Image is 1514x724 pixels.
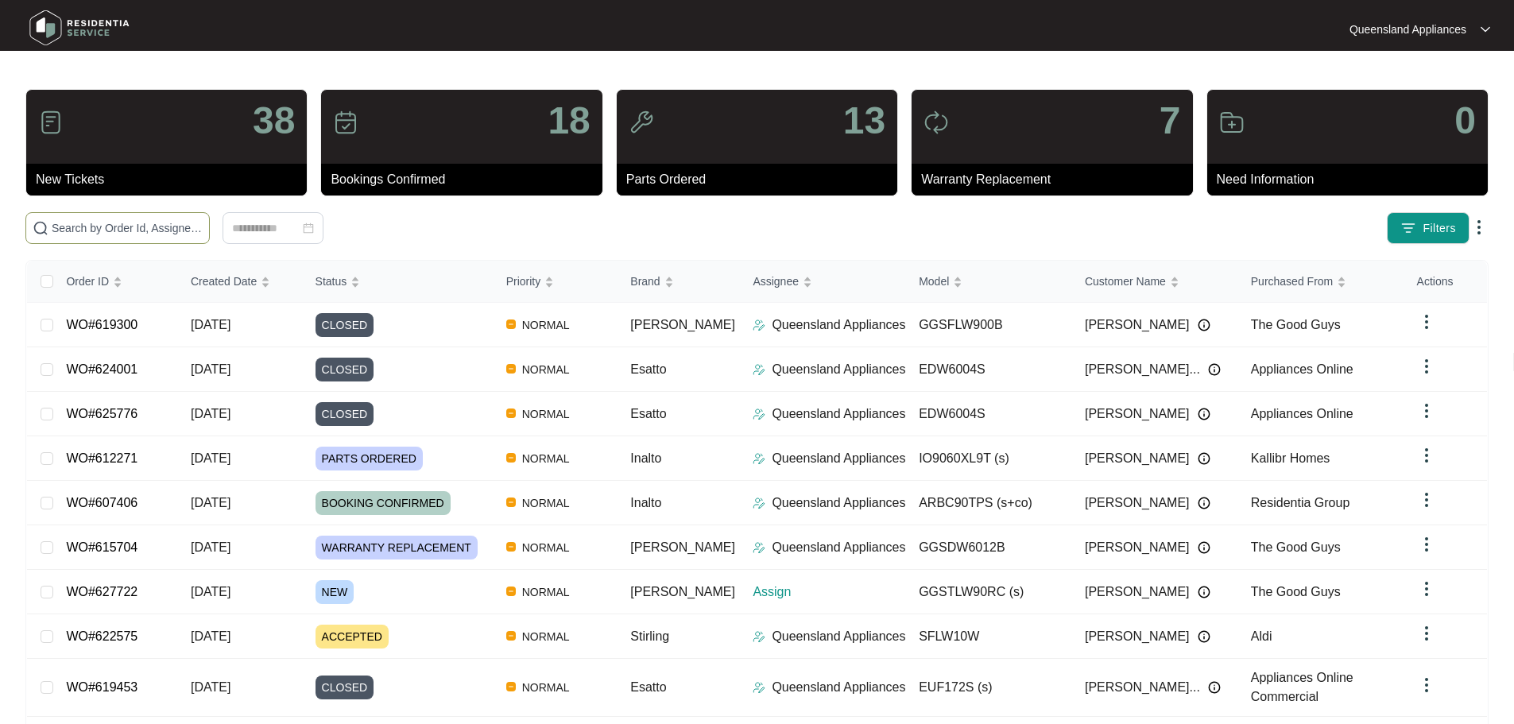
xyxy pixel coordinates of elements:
img: dropdown arrow [1469,218,1489,237]
span: Model [919,273,949,290]
span: [PERSON_NAME] [1085,627,1190,646]
span: [PERSON_NAME] [630,540,735,554]
p: Bookings Confirmed [331,170,602,189]
td: EDW6004S [906,347,1072,392]
span: Esatto [630,680,666,694]
img: icon [924,110,949,135]
span: ACCEPTED [316,625,389,649]
img: dropdown arrow [1417,624,1436,643]
th: Priority [494,261,618,303]
img: Assigner Icon [753,408,765,420]
span: Status [316,273,347,290]
th: Model [906,261,1072,303]
img: Vercel Logo [506,587,516,596]
p: Queensland Appliances [772,449,905,468]
span: [DATE] [191,496,230,509]
td: GGSFLW900B [906,303,1072,347]
th: Status [303,261,494,303]
img: Assigner Icon [753,319,765,331]
img: icon [38,110,64,135]
span: [DATE] [191,540,230,554]
img: Assigner Icon [753,452,765,465]
span: Appliances Online Commercial [1251,671,1353,703]
td: EUF172S (s) [906,659,1072,717]
span: Assignee [753,273,799,290]
img: Vercel Logo [506,631,516,641]
a: WO#624001 [66,362,137,376]
span: [DATE] [191,585,230,598]
span: [PERSON_NAME]... [1085,360,1200,379]
span: The Good Guys [1251,585,1341,598]
img: Vercel Logo [506,453,516,463]
img: dropdown arrow [1481,25,1490,33]
span: Brand [630,273,660,290]
span: Order ID [66,273,109,290]
a: WO#619300 [66,318,137,331]
img: Info icon [1198,452,1210,465]
p: 0 [1454,102,1476,140]
span: Appliances Online [1251,407,1353,420]
th: Order ID [53,261,178,303]
th: Actions [1404,261,1487,303]
span: The Good Guys [1251,318,1341,331]
img: Assigner Icon [753,541,765,554]
span: [DATE] [191,451,230,465]
a: WO#607406 [66,496,137,509]
p: Queensland Appliances [772,405,905,424]
span: [DATE] [191,318,230,331]
span: [PERSON_NAME] [1085,405,1190,424]
img: Assigner Icon [753,681,765,694]
img: search-icon [33,220,48,236]
p: Queensland Appliances [772,678,905,697]
span: [DATE] [191,629,230,643]
span: Kallibr Homes [1251,451,1330,465]
span: Inalto [630,496,661,509]
img: Assigner Icon [753,497,765,509]
span: [PERSON_NAME]... [1085,678,1200,697]
img: Assigner Icon [753,630,765,643]
img: icon [1219,110,1245,135]
img: Info icon [1198,497,1210,509]
span: NORMAL [516,627,576,646]
img: dropdown arrow [1417,446,1436,465]
p: Queensland Appliances [772,627,905,646]
img: dropdown arrow [1417,357,1436,376]
img: dropdown arrow [1417,535,1436,554]
img: filter icon [1400,220,1416,236]
img: icon [629,110,654,135]
span: NORMAL [516,494,576,513]
p: Parts Ordered [626,170,897,189]
span: Appliances Online [1251,362,1353,376]
p: 18 [548,102,590,140]
span: CLOSED [316,313,374,337]
span: CLOSED [316,676,374,699]
span: NORMAL [516,449,576,468]
span: [PERSON_NAME] [630,585,735,598]
span: PARTS ORDERED [316,447,423,470]
p: Queensland Appliances [772,360,905,379]
td: ARBC90TPS (s+co) [906,481,1072,525]
p: Need Information [1217,170,1488,189]
img: Info icon [1198,586,1210,598]
th: Brand [618,261,740,303]
span: [PERSON_NAME] [1085,583,1190,602]
img: dropdown arrow [1417,490,1436,509]
th: Customer Name [1072,261,1238,303]
span: Residentia Group [1251,496,1350,509]
td: IO9060XL9T (s) [906,436,1072,481]
td: EDW6004S [906,392,1072,436]
img: Vercel Logo [506,682,516,691]
td: SFLW10W [906,614,1072,659]
a: WO#615704 [66,540,137,554]
span: [PERSON_NAME] [1085,449,1190,468]
img: Info icon [1208,681,1221,694]
span: NORMAL [516,583,576,602]
span: NORMAL [516,538,576,557]
span: NORMAL [516,316,576,335]
span: The Good Guys [1251,540,1341,554]
p: 13 [843,102,885,140]
span: Aldi [1251,629,1272,643]
span: Esatto [630,362,666,376]
img: Info icon [1198,541,1210,554]
span: Inalto [630,451,661,465]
